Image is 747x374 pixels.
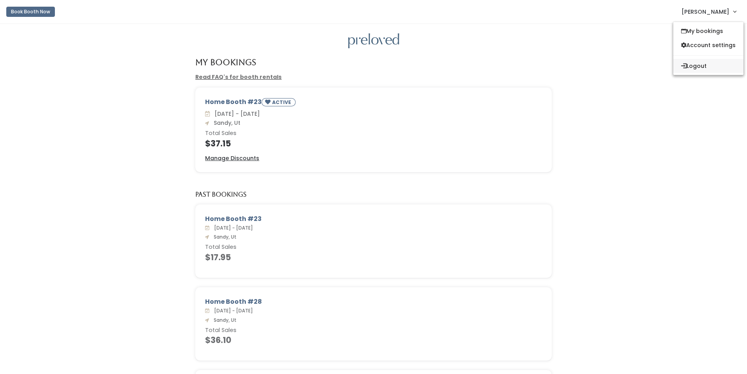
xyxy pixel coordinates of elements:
[211,224,253,231] span: [DATE] - [DATE]
[205,130,542,137] h6: Total Sales
[205,97,542,109] div: Home Booth #23
[205,327,542,334] h6: Total Sales
[6,7,55,17] button: Book Booth Now
[205,253,542,262] h4: $17.95
[6,3,55,20] a: Book Booth Now
[348,33,399,49] img: preloved logo
[673,59,743,73] button: Logout
[195,73,282,81] a: Read FAQ's for booth rentals
[673,38,743,52] a: Account settings
[272,99,293,106] small: ACTIVE
[205,154,259,162] a: Manage Discounts
[205,139,542,148] h4: $37.15
[205,244,542,250] h6: Total Sales
[195,191,247,198] h5: Past Bookings
[205,214,542,224] div: Home Booth #23
[195,58,256,67] h4: My Bookings
[211,119,240,127] span: Sandy, Ut
[211,234,236,240] span: Sandy, Ut
[211,110,260,118] span: [DATE] - [DATE]
[205,336,542,345] h4: $36.10
[211,307,253,314] span: [DATE] - [DATE]
[205,297,542,306] div: Home Booth #28
[682,7,729,16] span: [PERSON_NAME]
[211,317,236,323] span: Sandy, Ut
[674,3,744,20] a: [PERSON_NAME]
[673,24,743,38] a: My bookings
